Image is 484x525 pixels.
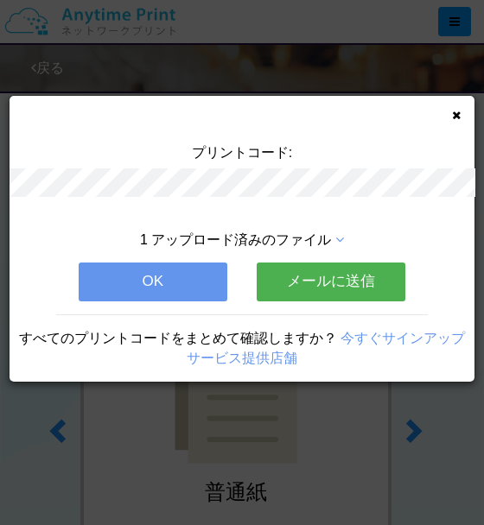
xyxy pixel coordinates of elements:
span: 1 アップロード済みのファイル [140,232,331,247]
span: プリントコード: [192,145,292,160]
a: サービス提供店舗 [187,351,297,365]
button: メールに送信 [257,262,405,300]
a: 今すぐサインアップ [341,331,465,345]
button: OK [79,262,227,300]
span: すべてのプリントコードをまとめて確認しますか？ [19,331,337,345]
